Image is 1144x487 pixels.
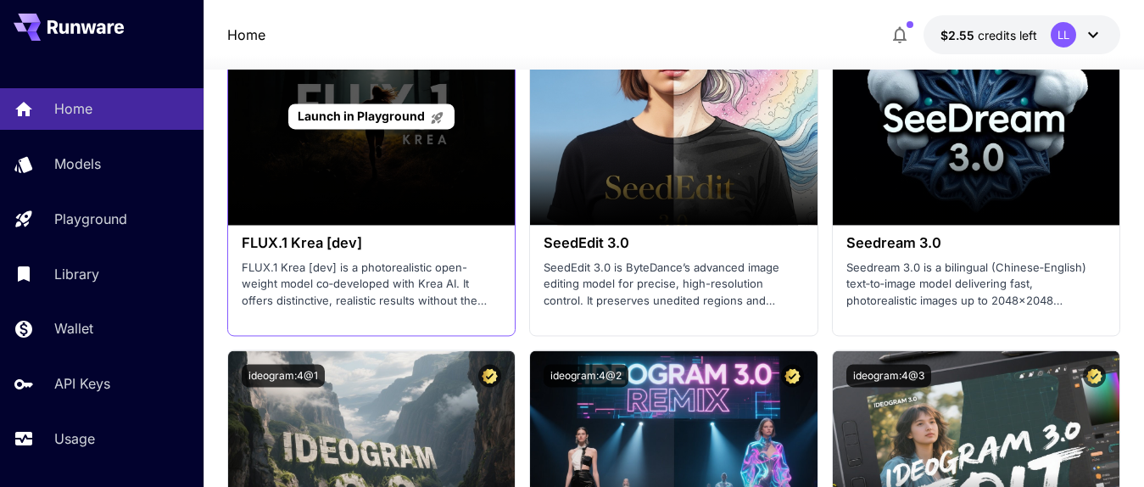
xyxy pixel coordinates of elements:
p: Models [54,154,101,174]
div: $2.54662 [940,26,1037,44]
p: Seedream 3.0 is a bilingual (Chinese‑English) text‑to‑image model delivering fast, photorealistic... [846,260,1107,310]
h3: SeedEdit 3.0 [544,235,804,251]
nav: breadcrumb [227,25,265,45]
h3: FLUX.1 Krea [dev] [242,235,502,251]
p: FLUX.1 Krea [dev] is a photorealistic open-weight model co‑developed with Krea AI. It offers dist... [242,260,502,310]
p: API Keys [54,373,110,394]
p: Library [54,264,99,284]
button: ideogram:4@2 [544,364,628,387]
button: $2.54662LL [924,15,1120,54]
p: Playground [54,209,127,229]
p: Home [54,98,92,119]
p: SeedEdit 3.0 is ByteDance’s advanced image editing model for precise, high-resolution control. It... [544,260,804,310]
button: ideogram:4@1 [242,364,325,387]
a: Launch in Playground [288,104,454,130]
button: Certified Model – Vetted for best performance and includes a commercial license. [1083,364,1106,387]
p: Usage [54,428,95,449]
img: alt [833,8,1120,225]
span: Launch in Playground [298,109,425,123]
img: alt [530,8,818,225]
span: $2.55 [940,28,978,42]
span: credits left [978,28,1037,42]
button: Certified Model – Vetted for best performance and includes a commercial license. [781,364,804,387]
button: ideogram:4@3 [846,364,931,387]
a: Home [227,25,265,45]
div: LL [1051,22,1076,48]
h3: Seedream 3.0 [846,235,1107,251]
p: Wallet [54,318,93,339]
button: Certified Model – Vetted for best performance and includes a commercial license. [478,364,501,387]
